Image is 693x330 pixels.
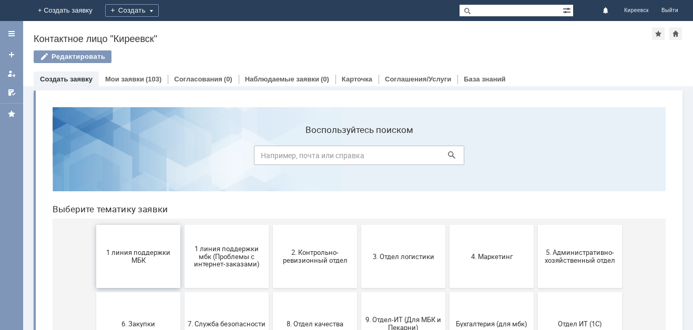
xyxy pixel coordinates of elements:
[144,288,221,296] span: Отдел-ИТ (Офис)
[229,193,313,256] button: 8. Отдел качества
[40,75,93,83] a: Создать заявку
[497,150,575,166] span: 5. Административно-хозяйственный отдел
[317,261,401,324] button: Франчайзинг
[317,126,401,189] button: 3. Отдел логистики
[140,126,225,189] button: 1 линия поддержки мбк (Проблемы с интернет-заказами)
[409,284,486,300] span: Это соглашение не активно!
[232,288,310,296] span: Финансовый отдел
[405,126,490,189] button: 4. Маркетинг
[144,146,221,169] span: 1 линия поддержки мбк (Проблемы с интернет-заказами)
[409,221,486,229] span: Бухгалтерия (для мбк)
[3,84,20,101] a: Мои согласования
[52,126,136,189] button: 1 линия поддержки МБК
[52,193,136,256] button: 6. Закупки
[245,75,319,83] a: Наблюдаемые заявки
[232,221,310,229] span: 8. Отдел качества
[174,75,222,83] a: Согласования
[229,261,313,324] button: Финансовый отдел
[624,7,649,14] span: Киреевск
[409,153,486,161] span: 4. Маркетинг
[494,261,578,324] button: [PERSON_NAME]. Услуги ИТ для МБК (оформляет L1)
[224,75,232,83] div: (0)
[140,193,225,256] button: 7. Служба безопасности
[146,75,161,83] div: (103)
[320,153,398,161] span: 3. Отдел логистики
[229,126,313,189] button: 2. Контрольно-ревизионный отдел
[55,284,133,300] span: Отдел-ИТ (Битрикс24 и CRM)
[497,221,575,229] span: Отдел ИТ (1С)
[320,288,398,296] span: Франчайзинг
[105,75,144,83] a: Мои заявки
[55,221,133,229] span: 6. Закупки
[55,150,133,166] span: 1 линия поддержки МБК
[669,27,682,40] div: Сделать домашней страницей
[317,193,401,256] button: 9. Отдел-ИТ (Для МБК и Пекарни)
[140,261,225,324] button: Отдел-ИТ (Офис)
[321,75,329,83] div: (0)
[494,193,578,256] button: Отдел ИТ (1С)
[3,65,20,82] a: Мои заявки
[34,34,652,44] div: Контактное лицо "Киреевск"
[105,4,159,17] div: Создать
[464,75,505,83] a: База знаний
[8,105,621,116] header: Выберите тематику заявки
[652,27,665,40] div: Добавить в избранное
[342,75,372,83] a: Карточка
[405,193,490,256] button: Бухгалтерия (для мбк)
[232,150,310,166] span: 2. Контрольно-ревизионный отдел
[494,126,578,189] button: 5. Административно-хозяйственный отдел
[497,280,575,304] span: [PERSON_NAME]. Услуги ИТ для МБК (оформляет L1)
[3,46,20,63] a: Создать заявку
[210,26,420,36] label: Воспользуйтесь поиском
[563,5,573,15] span: Расширенный поиск
[405,261,490,324] button: Это соглашение не активно!
[320,217,398,233] span: 9. Отдел-ИТ (Для МБК и Пекарни)
[144,221,221,229] span: 7. Служба безопасности
[385,75,451,83] a: Соглашения/Услуги
[210,47,420,66] input: Например, почта или справка
[52,261,136,324] button: Отдел-ИТ (Битрикс24 и CRM)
